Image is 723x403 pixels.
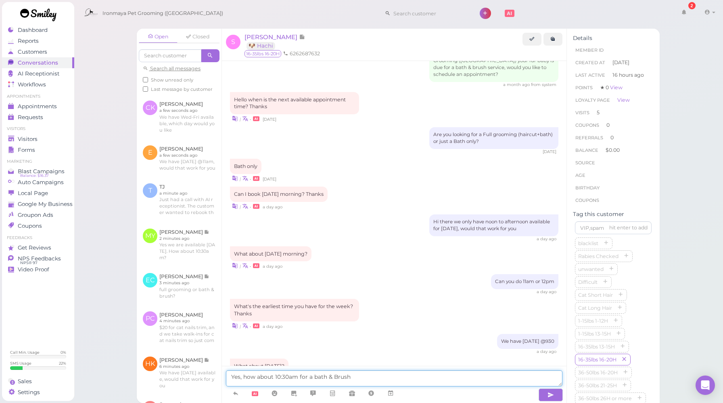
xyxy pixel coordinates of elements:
span: Balance: $16.37 [20,172,49,179]
div: Call Min. Usage [10,350,40,355]
span: 09/04/2025 10:22am [503,82,531,87]
a: Appointments [2,101,74,112]
a: Groupon Ads [2,210,74,220]
span: Video Proof [18,266,49,273]
div: What about [DATE]? [230,359,288,374]
li: 6262687632 [281,50,322,57]
span: Ironmaya Pet Grooming ([GEOGRAPHIC_DATA]) [102,2,223,25]
span: Auto Campaigns [18,179,64,186]
a: Sales [2,376,74,387]
li: 0 [573,119,654,132]
span: 10/04/2025 09:30am [543,149,556,154]
div: • [230,261,558,270]
span: NPS® 97 [20,260,38,266]
span: Blast Campaigns [18,168,65,175]
span: Forms [18,147,35,153]
input: Show unread only [143,77,148,82]
span: Customers [18,48,47,55]
li: Marketing [2,159,74,164]
span: Birthday [575,185,600,191]
i: | [240,204,241,210]
li: Feedbacks [2,235,74,241]
input: Last message by customer [143,86,148,92]
div: Bath only [230,159,261,174]
a: Auto Campaigns [2,177,74,188]
span: Dashboard [18,27,48,34]
a: Visitors [2,134,74,145]
div: Hi [PERSON_NAME] , this is Ironmaya Pet Grooming ([GEOGRAPHIC_DATA]) your fur baby is due for a b... [429,47,558,82]
span: Points [575,85,593,90]
div: Can you do 11am or 12pm [491,274,558,289]
span: Sales [18,378,32,385]
div: Hi there we only have noon to afternoon available for [DATE], would that work for you [429,214,558,236]
i: | [240,324,241,329]
div: • [230,202,558,210]
div: What's the earliest time you have for the week? Thanks [230,299,359,321]
span: 16 hours ago [612,71,644,79]
a: Forms [2,145,74,155]
span: 10/06/2025 09:57am [537,289,556,294]
a: Video Proof [2,264,74,275]
div: Tag this customer [573,211,654,218]
span: 16-35lbs 16-20H [244,50,281,57]
span: Requests [18,114,43,121]
a: Requests [2,112,74,123]
div: SMS Usage [10,361,31,366]
a: View [610,84,623,90]
div: • [230,321,558,330]
span: from system [531,82,556,87]
span: Cat Short Hair [577,292,614,298]
span: Conversations [18,59,58,66]
span: Groupon Ads [18,212,53,218]
span: ★ 0 [600,84,623,90]
a: Local Page [2,188,74,199]
span: 16-35lbs 16-20H [577,357,618,363]
a: Closed [178,31,217,43]
a: Customers [2,46,74,57]
div: Are you looking for a Full grooming (haircut+bath) or just a Bath only? [429,127,558,149]
span: blacklist [577,240,600,246]
span: Last message by customer [151,86,213,92]
span: 36-50lbs 16-20H [577,369,619,376]
span: 16-35lbs 13-15H [577,344,616,350]
div: Hello when is the next available appointment time? Thanks [230,92,359,115]
a: Dashboard [2,25,74,36]
span: NPS Feedbacks [18,255,61,262]
span: 10/06/2025 10:04am [263,324,282,329]
i: | [240,176,241,182]
span: 1-15lbs 13-15H [577,331,612,337]
span: $0.00 [606,147,620,153]
span: Member ID [575,47,604,53]
a: Workflows [2,79,74,90]
span: Google My Business [18,201,73,208]
div: 22 % [59,361,66,366]
a: Reports [2,36,74,46]
span: [PERSON_NAME] [244,33,299,41]
i: | [240,117,241,122]
input: VIP,spam [575,221,652,234]
a: View [617,97,630,103]
div: • [230,174,558,183]
span: Coupons [575,122,599,128]
span: 36-50lbs 21-25H [577,382,619,388]
div: Open Intercom Messenger [696,376,715,395]
span: 10/05/2025 09:43pm [263,204,282,210]
span: 10/06/2025 10:24am [537,349,556,354]
span: [DATE] [612,59,629,66]
span: Last Active [575,72,605,78]
span: 10/04/2025 05:32pm [263,176,276,182]
span: Settings [18,389,40,396]
span: Coupons [18,222,42,229]
li: Visitors [2,126,74,132]
a: Open [139,31,178,43]
span: Appointments [18,103,57,110]
span: Workflows [18,81,46,88]
span: 36-50lbs 26H or more [577,395,633,401]
div: hit enter to add [609,224,648,231]
a: AI Receptionist [2,68,74,79]
span: Local Page [18,190,48,197]
span: AI Receptionist [18,70,59,77]
span: unwanted [577,266,605,272]
div: What about [DATE] morning? [230,246,311,262]
a: NPS Feedbacks NPS® 97 [2,253,74,264]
